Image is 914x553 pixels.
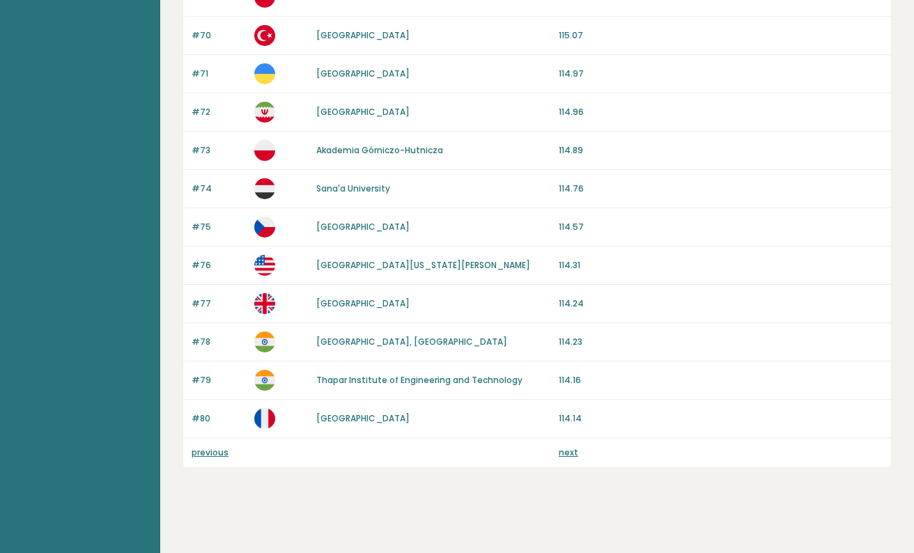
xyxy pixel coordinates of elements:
p: #76 [192,259,246,272]
p: #79 [192,374,246,387]
a: [GEOGRAPHIC_DATA] [316,29,410,41]
p: 114.14 [559,412,883,425]
a: [GEOGRAPHIC_DATA] [316,68,410,79]
img: ua.svg [254,63,275,84]
p: #72 [192,106,246,118]
p: 114.24 [559,297,883,310]
a: next [559,446,578,458]
p: 114.31 [559,259,883,272]
img: fr.svg [254,408,275,429]
a: [GEOGRAPHIC_DATA], [GEOGRAPHIC_DATA] [316,336,507,348]
p: #77 [192,297,246,310]
p: 114.96 [559,106,883,118]
a: [GEOGRAPHIC_DATA] [316,412,410,424]
p: #75 [192,221,246,233]
a: Sana'a University [316,182,390,194]
img: ye.svg [254,178,275,199]
img: cz.svg [254,217,275,237]
a: previous [192,446,228,458]
a: Thapar Institute of Engineering and Technology [316,374,522,386]
p: 114.23 [559,336,883,348]
a: [GEOGRAPHIC_DATA] [316,106,410,118]
p: 114.97 [559,68,883,80]
img: us.svg [254,255,275,276]
img: in.svg [254,332,275,352]
p: 114.57 [559,221,883,233]
p: 114.89 [559,144,883,157]
p: #74 [192,182,246,195]
img: ir.svg [254,102,275,123]
a: [GEOGRAPHIC_DATA][US_STATE][PERSON_NAME] [316,259,530,271]
p: #80 [192,412,246,425]
a: [GEOGRAPHIC_DATA] [316,297,410,309]
p: #70 [192,29,246,42]
a: [GEOGRAPHIC_DATA] [316,221,410,233]
p: #71 [192,68,246,80]
img: in.svg [254,370,275,391]
p: 114.76 [559,182,883,195]
a: Akademia Górniczo-Hutnicza [316,144,443,156]
img: gb.svg [254,293,275,314]
p: 114.16 [559,374,883,387]
img: tr.svg [254,25,275,46]
p: #78 [192,336,246,348]
p: #73 [192,144,246,157]
img: pl.svg [254,140,275,161]
p: 115.07 [559,29,883,42]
